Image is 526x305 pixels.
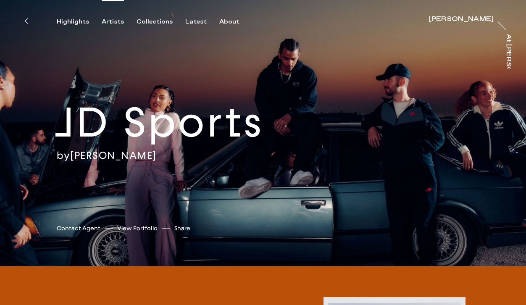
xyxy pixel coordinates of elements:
[219,18,252,26] button: About
[57,18,89,26] div: Highlights
[503,34,512,68] a: At [PERSON_NAME]
[102,18,137,26] button: Artists
[429,16,494,24] a: [PERSON_NAME]
[505,34,512,109] div: At [PERSON_NAME]
[185,18,219,26] button: Latest
[174,223,190,234] button: Share
[137,18,173,26] div: Collections
[57,18,102,26] button: Highlights
[70,149,157,161] a: [PERSON_NAME]
[54,96,321,149] h2: JD Sports
[117,224,158,233] a: View Portfolio
[185,18,207,26] div: Latest
[102,18,124,26] div: Artists
[57,149,70,161] span: by
[219,18,239,26] div: About
[57,224,100,233] a: Contact Agent
[137,18,185,26] button: Collections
